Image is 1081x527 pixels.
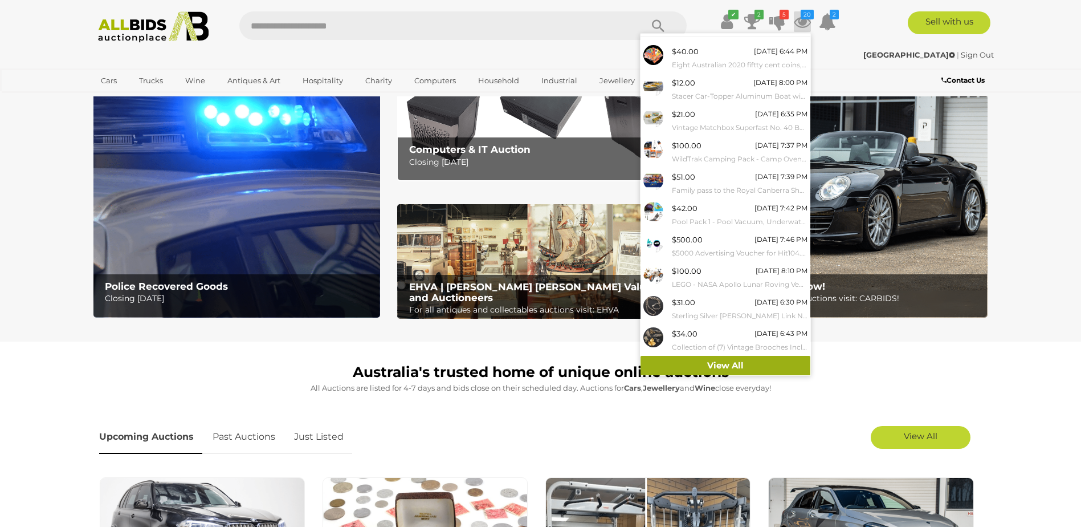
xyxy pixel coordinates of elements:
[534,71,585,90] a: Industrial
[643,383,680,392] strong: Jewellery
[908,11,990,34] a: Sell with us
[755,171,807,183] div: [DATE] 7:39 PM
[220,71,288,90] a: Antiques & Art
[624,383,641,392] strong: Cars
[643,171,663,190] img: 54540-10a.png
[830,10,839,19] i: 2
[719,11,736,32] a: ✔
[871,426,970,449] a: View All
[672,278,807,291] small: LEGO - NASA Apollo Lunar Roving Vehicle - LRV 42182
[592,71,642,90] a: Jewellery
[713,291,981,306] p: For all car and vehicle auctions visit: CARBIDS!
[643,139,663,159] img: 54540-8a.png
[754,327,807,340] div: [DATE] 6:43 PM
[92,11,215,43] img: Allbids.com.au
[672,310,807,322] small: Sterling Silver [PERSON_NAME] Link Necklace, 60cm, 45.04 Grams
[643,108,663,128] img: 54433-10a.jpeg
[643,265,663,285] img: 54540-41.webp
[780,10,789,19] i: 5
[643,45,663,65] img: 54000-60j.jpg
[409,155,678,169] p: Closing [DATE]
[643,296,663,316] img: 52073-513a.jpg
[672,204,697,213] span: $42.00
[295,71,350,90] a: Hospitality
[397,66,684,181] img: Computers & IT Auction
[672,47,699,56] span: $40.00
[672,90,807,103] small: Stacer Car-Topper Aluminum Boat with Outboard Motor
[756,265,807,277] div: [DATE] 8:10 PM
[643,202,663,222] img: 54540-13a.png
[754,202,807,214] div: [DATE] 7:42 PM
[728,10,739,19] i: ✔
[672,298,695,307] span: $31.00
[99,382,982,395] p: All Auctions are listed for 4-7 days and bids close on their scheduled day. Auctions for , and cl...
[863,50,957,59] a: [GEOGRAPHIC_DATA]
[641,168,810,199] a: $51.00 [DATE] 7:39 PM Family pass to the Royal Canberra Show 2026
[672,59,807,71] small: Eight Australian 2020 fiftty cent coins, SUPERCARS Set
[755,108,807,120] div: [DATE] 6:35 PM
[941,74,988,87] a: Contact Us
[755,139,807,152] div: [DATE] 7:37 PM
[819,11,836,32] a: 2
[794,11,811,32] a: 20
[641,293,810,325] a: $31.00 [DATE] 6:30 PM Sterling Silver [PERSON_NAME] Link Necklace, 60cm, 45.04 Grams
[641,74,810,105] a: $12.00 [DATE] 8:00 PM Stacer Car-Topper Aluminum Boat with Outboard Motor
[769,11,786,32] a: 5
[641,262,810,293] a: $100.00 [DATE] 8:10 PM LEGO - NASA Apollo Lunar Roving Vehicle - LRV 42182
[132,71,170,90] a: Trucks
[753,76,807,89] div: [DATE] 8:00 PM
[643,327,663,347] img: 54467-2a.jpg
[672,235,703,244] span: $500.00
[641,230,810,262] a: $500.00 [DATE] 7:46 PM $5000 Advertising Voucher for Hit104.7 or Mix106.3
[641,136,810,168] a: $100.00 [DATE] 7:37 PM WildTrak Camping Pack - Camp Oven, Tripod, Jaffle Iron, Stove, Cutlery and...
[409,144,531,155] b: Computers & IT Auction
[93,66,380,318] img: Police Recovered Goods
[941,76,985,84] b: Contact Us
[641,42,810,74] a: $40.00 [DATE] 6:44 PM Eight Australian 2020 fiftty cent coins, SUPERCARS Set
[801,10,814,19] i: 20
[672,153,807,165] small: WildTrak Camping Pack - Camp Oven, Tripod, Jaffle Iron, Stove, Cutlery and Head Torch
[754,45,807,58] div: [DATE] 6:44 PM
[204,420,284,454] a: Past Auctions
[93,71,124,90] a: Cars
[397,66,684,181] a: Computers & IT Auction Computers & IT Auction Closing [DATE]
[672,329,697,338] span: $34.00
[285,420,352,454] a: Just Listed
[863,50,955,59] strong: [GEOGRAPHIC_DATA]
[409,303,678,317] p: For all antiques and collectables auctions visit: EHVA
[701,66,988,318] img: CARBIDS Online Now!
[630,11,687,40] button: Search
[957,50,959,59] span: |
[643,233,663,253] img: 54540-17a.png
[409,281,662,303] b: EHVA | [PERSON_NAME] [PERSON_NAME] Valuers and Auctioneers
[695,383,715,392] strong: Wine
[754,10,764,19] i: 2
[643,76,663,96] img: 54625-1a.jpg
[744,11,761,32] a: 2
[641,356,810,376] a: View All
[641,325,810,356] a: $34.00 [DATE] 6:43 PM Collection of (7) Vintage Brooches Including Marcasite Brooches
[358,71,399,90] a: Charity
[672,184,807,197] small: Family pass to the Royal Canberra Show 2026
[641,105,810,136] a: $21.00 [DATE] 6:35 PM Vintage Matchbox Superfast No. 40 Bedford Horse Box and Box with Matchbox S...
[407,71,463,90] a: Computers
[105,281,228,292] b: Police Recovered Goods
[99,364,982,380] h1: Australia's trusted home of unique online auctions
[397,204,684,319] a: EHVA | Evans Hastings Valuers and Auctioneers EHVA | [PERSON_NAME] [PERSON_NAME] Valuers and Auct...
[672,341,807,354] small: Collection of (7) Vintage Brooches Including Marcasite Brooches
[701,66,988,318] a: CARBIDS Online Now! CARBIDS Online Now! For all car and vehicle auctions visit: CARBIDS!
[672,78,695,87] span: $12.00
[672,216,807,228] small: Pool Pack 1 - Pool Vacuum, Underwater Light & Airmat
[641,199,810,230] a: $42.00 [DATE] 7:42 PM Pool Pack 1 - Pool Vacuum, Underwater Light & Airmat
[397,204,684,319] img: EHVA | Evans Hastings Valuers and Auctioneers
[99,420,202,454] a: Upcoming Auctions
[471,71,527,90] a: Household
[93,66,380,318] a: Police Recovered Goods Police Recovered Goods Closing [DATE]
[672,266,701,275] span: $100.00
[754,233,807,246] div: [DATE] 7:46 PM
[672,247,807,260] small: $5000 Advertising Voucher for Hit104.7 or Mix106.3
[961,50,994,59] a: Sign Out
[672,172,695,181] span: $51.00
[672,121,807,134] small: Vintage Matchbox Superfast No. 40 Bedford Horse Box and Box with Matchbox Superfast No. 1 Mercede...
[105,291,373,306] p: Closing [DATE]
